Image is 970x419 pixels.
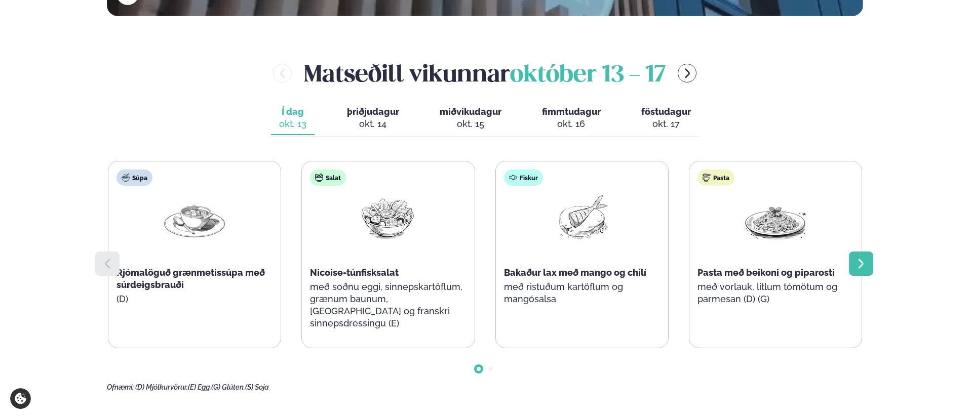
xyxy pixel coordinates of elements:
[117,293,273,305] p: (D)
[122,174,130,182] img: soup.svg
[633,102,699,135] button: föstudagur okt. 17
[347,106,399,117] span: þriðjudagur
[315,174,323,182] img: salad.svg
[509,174,517,182] img: fish.svg
[304,57,666,90] h2: Matseðill vikunnar
[534,102,609,135] button: fimmtudagur okt. 16
[211,383,245,391] span: (G) Glúten,
[697,170,734,186] div: Pasta
[440,118,501,130] div: okt. 15
[550,194,614,241] img: Fish.png
[489,367,493,371] span: Go to slide 2
[10,388,31,409] a: Cookie settings
[440,106,501,117] span: miðvikudagur
[279,118,306,130] div: okt. 13
[339,102,407,135] button: þriðjudagur okt. 14
[542,118,601,130] div: okt. 16
[356,194,420,241] img: Salad.png
[117,267,265,290] span: Rjómalöguð grænmetissúpa með súrdeigsbrauði
[310,281,466,329] p: með soðnu eggi, sinnepskartöflum, grænum baunum, [GEOGRAPHIC_DATA] og franskri sinnepsdressingu (E)
[504,267,646,278] span: Bakaður lax með mango og chilí
[542,106,601,117] span: fimmtudagur
[245,383,269,391] span: (S) Soja
[510,64,666,87] span: október 13 - 17
[504,170,543,186] div: Fiskur
[743,194,808,241] img: Spagetti.png
[432,102,510,135] button: miðvikudagur okt. 15
[279,106,306,118] span: Í dag
[310,170,346,186] div: Salat
[162,194,227,241] img: Soup.png
[703,174,711,182] img: pasta.svg
[504,281,660,305] p: með ristuðum kartöflum og mangósalsa
[641,118,691,130] div: okt. 17
[477,367,481,371] span: Go to slide 1
[271,102,315,135] button: Í dag okt. 13
[117,170,152,186] div: Súpa
[678,64,696,82] button: menu-btn-right
[641,106,691,117] span: föstudagur
[273,64,292,82] button: menu-btn-left
[188,383,211,391] span: (E) Egg,
[697,281,853,305] p: með vorlauk, litlum tómötum og parmesan (D) (G)
[135,383,188,391] span: (D) Mjólkurvörur,
[347,118,399,130] div: okt. 14
[310,267,399,278] span: Nicoise-túnfisksalat
[107,383,134,391] span: Ofnæmi:
[697,267,835,278] span: Pasta með beikoni og piparosti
